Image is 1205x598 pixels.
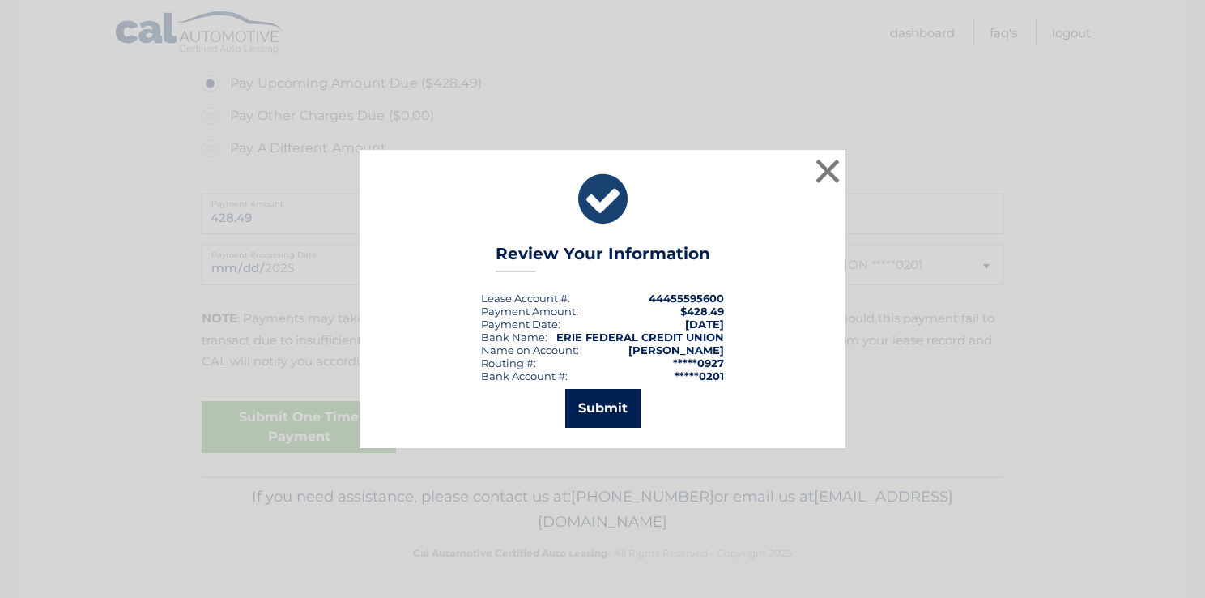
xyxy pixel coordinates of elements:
[481,305,578,318] div: Payment Amount:
[481,318,558,331] span: Payment Date
[481,292,570,305] div: Lease Account #:
[481,318,560,331] div: :
[649,292,724,305] strong: 44455595600
[811,155,844,187] button: ×
[565,389,641,428] button: Submit
[481,357,536,369] div: Routing #:
[481,331,547,344] div: Bank Name:
[481,369,568,382] div: Bank Account #:
[556,331,724,344] strong: ERIE FEDERAL CREDIT UNION
[628,344,724,357] strong: [PERSON_NAME]
[496,244,710,272] h3: Review Your Information
[481,344,579,357] div: Name on Account:
[685,318,724,331] span: [DATE]
[680,305,724,318] span: $428.49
